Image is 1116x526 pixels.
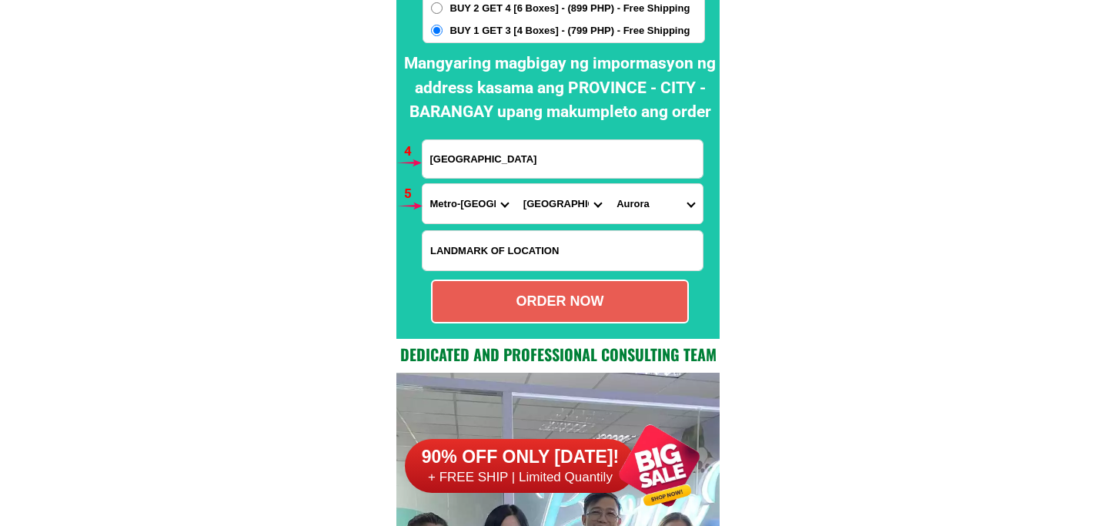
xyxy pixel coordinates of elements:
select: Select province [423,184,516,223]
h2: Mangyaring magbigay ng impormasyon ng address kasama ang PROVINCE - CITY - BARANGAY upang makumpl... [400,52,720,125]
h6: 4 [404,142,422,162]
select: Select commune [609,184,702,223]
span: BUY 2 GET 4 [6 Boxes] - (899 PHP) - Free Shipping [450,1,690,16]
input: Input LANDMARKOFLOCATION [423,231,703,270]
div: ORDER NOW [433,291,687,312]
input: BUY 1 GET 3 [4 Boxes] - (799 PHP) - Free Shipping [431,25,443,36]
input: BUY 2 GET 4 [6 Boxes] - (899 PHP) - Free Shipping [431,2,443,14]
input: Input address [423,140,703,178]
h6: + FREE SHIP | Limited Quantily [405,469,636,486]
span: BUY 1 GET 3 [4 Boxes] - (799 PHP) - Free Shipping [450,23,690,39]
h6: 90% OFF ONLY [DATE]! [405,446,636,469]
select: Select district [516,184,609,223]
h6: 5 [404,184,422,204]
h2: Dedicated and professional consulting team [396,343,720,366]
